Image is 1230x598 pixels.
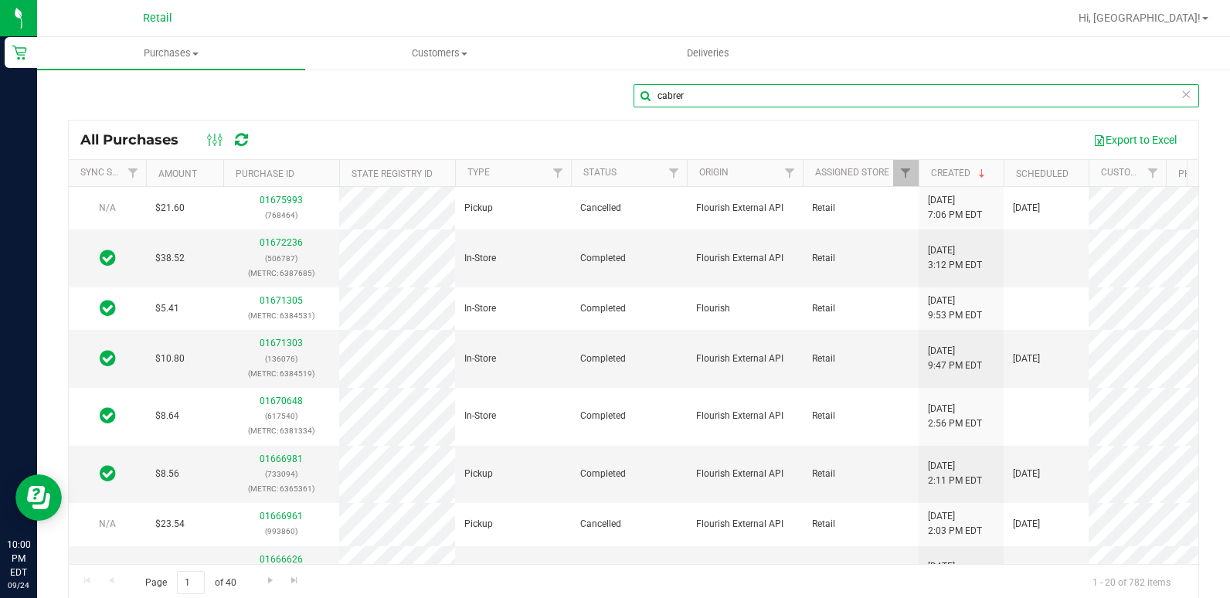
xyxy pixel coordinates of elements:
[12,45,27,60] inline-svg: Retail
[696,352,783,366] span: Flourish External API
[1080,571,1183,594] span: 1 - 20 of 782 items
[233,423,330,438] p: (METRC: 6381334)
[467,167,490,178] a: Type
[696,409,783,423] span: Flourish External API
[100,348,116,369] span: In Sync
[155,251,185,266] span: $38.52
[155,301,179,316] span: $5.41
[545,160,571,186] a: Filter
[815,167,889,178] a: Assigned Store
[233,481,330,496] p: (METRC: 6365361)
[7,538,30,579] p: 10:00 PM EDT
[233,409,330,423] p: (617540)
[121,160,146,186] a: Filter
[928,344,982,373] span: [DATE] 9:47 PM EDT
[1101,167,1149,178] a: Customer
[696,517,783,532] span: Flourish External API
[464,467,493,481] span: Pickup
[100,297,116,319] span: In Sync
[464,352,496,366] span: In-Store
[580,301,626,316] span: Completed
[812,352,835,366] span: Retail
[583,167,617,178] a: Status
[699,167,729,178] a: Origin
[661,160,687,186] a: Filter
[580,251,626,266] span: Completed
[928,559,987,589] span: [DATE] 12:03 PM EDT
[352,168,433,179] a: State Registry ID
[236,168,294,179] a: Purchase ID
[155,352,185,366] span: $10.80
[464,251,496,266] span: In-Store
[233,266,330,280] p: (METRC: 6387685)
[260,511,303,522] a: 01666961
[1013,517,1040,532] span: [DATE]
[574,37,842,70] a: Deliveries
[928,402,982,431] span: [DATE] 2:56 PM EDT
[1140,160,1166,186] a: Filter
[155,467,179,481] span: $8.56
[15,474,62,521] iframe: Resource center
[158,168,197,179] a: Amount
[260,454,303,464] a: 01666981
[177,571,205,595] input: 1
[260,396,303,406] a: 01670648
[580,409,626,423] span: Completed
[777,160,803,186] a: Filter
[155,409,179,423] span: $8.64
[696,467,783,481] span: Flourish External API
[580,201,621,216] span: Cancelled
[1178,168,1210,179] a: Phone
[812,201,835,216] span: Retail
[155,517,185,532] span: $23.54
[7,579,30,591] p: 09/24
[233,308,330,323] p: (METRC: 6384531)
[233,467,330,481] p: (733094)
[928,294,982,323] span: [DATE] 9:53 PM EDT
[99,518,116,529] span: N/A
[80,167,140,178] a: Sync Status
[260,295,303,306] a: 01671305
[696,201,783,216] span: Flourish External API
[464,201,493,216] span: Pickup
[812,517,835,532] span: Retail
[928,459,982,488] span: [DATE] 2:11 PM EDT
[284,571,306,592] a: Go to the last page
[812,301,835,316] span: Retail
[1013,352,1040,366] span: [DATE]
[1079,12,1201,24] span: Hi, [GEOGRAPHIC_DATA]!
[260,237,303,248] a: 01672236
[928,509,982,539] span: [DATE] 2:03 PM EDT
[1181,84,1191,104] span: Clear
[893,160,919,186] a: Filter
[37,46,305,60] span: Purchases
[696,301,730,316] span: Flourish
[931,168,988,178] a: Created
[132,571,249,595] span: Page of 40
[305,37,573,70] a: Customers
[100,405,116,426] span: In Sync
[155,201,185,216] span: $21.60
[696,251,783,266] span: Flourish External API
[580,352,626,366] span: Completed
[812,251,835,266] span: Retail
[666,46,750,60] span: Deliveries
[1083,127,1187,153] button: Export to Excel
[100,247,116,269] span: In Sync
[464,517,493,532] span: Pickup
[1013,201,1040,216] span: [DATE]
[259,571,281,592] a: Go to the next page
[260,338,303,348] a: 01671303
[80,131,194,148] span: All Purchases
[260,554,303,565] a: 01666626
[812,409,835,423] span: Retail
[928,243,982,273] span: [DATE] 3:12 PM EDT
[1016,168,1069,179] a: Scheduled
[37,37,305,70] a: Purchases
[464,409,496,423] span: In-Store
[634,84,1199,107] input: Search Purchase ID, Original ID, State Registry ID or Customer Name...
[260,195,303,206] a: 01675993
[233,208,330,223] p: (768464)
[1013,467,1040,481] span: [DATE]
[580,467,626,481] span: Completed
